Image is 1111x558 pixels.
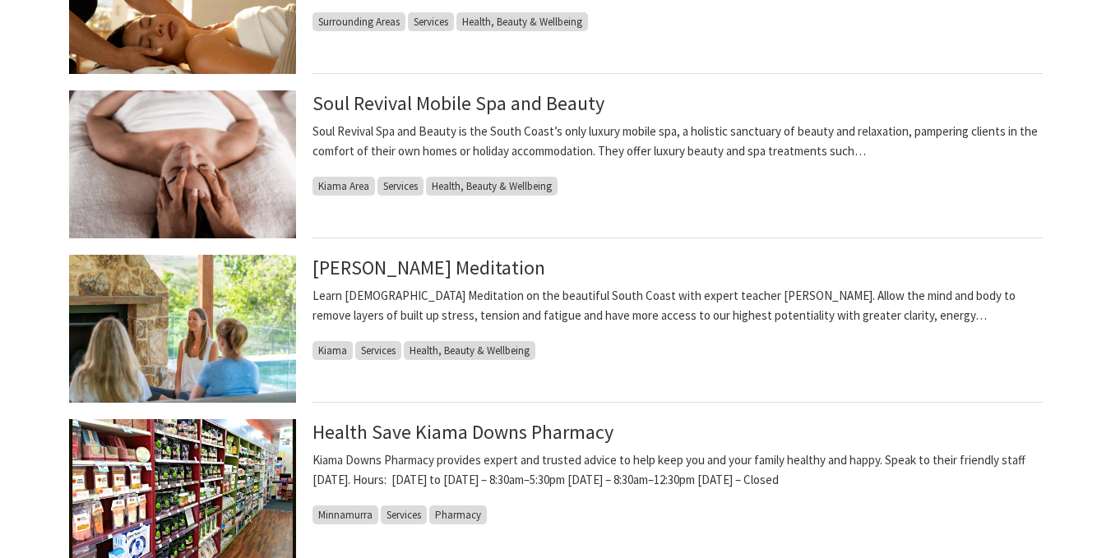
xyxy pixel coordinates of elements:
a: Soul Revival Mobile Spa and Beauty [312,90,604,116]
img: Soul Revival Spa and Beauty - Massage [69,90,296,238]
span: Kiama Area [312,177,375,196]
span: Services [381,505,427,524]
span: Surrounding Areas [312,12,405,31]
span: Pharmacy [429,505,487,524]
span: Health, Beauty & Wellbeing [426,177,558,196]
span: Kiama [312,341,353,360]
a: Health Save Kiama Downs Pharmacy [312,419,613,445]
span: Services [377,177,424,196]
span: Minnamurra [312,505,378,524]
a: [PERSON_NAME] Meditation [312,255,545,280]
span: Services [408,12,454,31]
span: Health, Beauty & Wellbeing [404,341,535,360]
span: Services [355,341,401,360]
span: Health, Beauty & Wellbeing [456,12,588,31]
p: Kiama Downs Pharmacy provides expert and trusted advice to help keep you and your family healthy ... [312,450,1043,490]
p: Soul Revival Spa and Beauty is the South Coast’s only luxury mobile spa, a holistic sanctuary of ... [312,122,1043,161]
p: Learn [DEMOGRAPHIC_DATA] Meditation on the beautiful South Coast with expert teacher [PERSON_NAME... [312,286,1043,325]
